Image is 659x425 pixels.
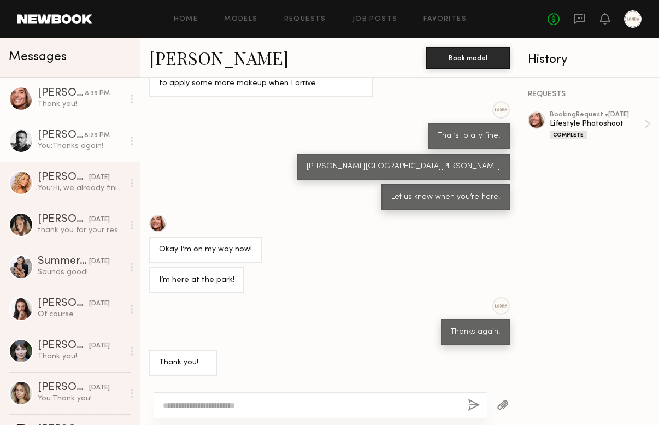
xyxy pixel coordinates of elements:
[38,214,89,225] div: [PERSON_NAME]
[307,161,500,173] div: [PERSON_NAME][GEOGRAPHIC_DATA][PERSON_NAME]
[451,326,500,339] div: Thanks again!
[38,393,123,404] div: You: Thank you!
[38,183,123,193] div: You: Hi, we already finished casting for [DATE] shoot - We'll keep you in mind for the next one!
[89,341,110,351] div: [DATE]
[391,191,500,204] div: Let us know when you’re here!
[550,111,650,139] a: bookingRequest •[DATE]Lifestyle PhotoshootComplete
[426,47,510,69] button: Book model
[159,274,234,287] div: I’m here at the park!
[438,130,500,143] div: That’s totally fine!
[423,16,467,23] a: Favorites
[38,340,89,351] div: [PERSON_NAME]
[38,88,85,99] div: [PERSON_NAME]
[9,51,67,63] span: Messages
[550,119,644,129] div: Lifestyle Photoshoot
[38,309,123,320] div: Of course
[89,215,110,225] div: [DATE]
[159,244,252,256] div: Okay I’m on my way now!
[89,173,110,183] div: [DATE]
[38,298,89,309] div: [PERSON_NAME]
[38,172,89,183] div: [PERSON_NAME]
[528,91,650,98] div: REQUESTS
[174,16,198,23] a: Home
[38,141,123,151] div: You: Thanks again!
[159,357,207,369] div: Thank you!
[284,16,326,23] a: Requests
[528,54,650,66] div: History
[38,256,89,267] div: Summer S.
[38,267,123,278] div: Sounds good!
[38,382,89,393] div: [PERSON_NAME]
[149,46,289,69] a: [PERSON_NAME]
[38,225,123,235] div: thank you for your response.
[38,130,84,141] div: [PERSON_NAME]
[224,16,257,23] a: Models
[352,16,398,23] a: Job Posts
[550,131,587,139] div: Complete
[89,257,110,267] div: [DATE]
[38,99,123,109] div: Thank you!
[84,131,110,141] div: 8:29 PM
[38,351,123,362] div: Thank you!
[426,52,510,62] a: Book model
[89,299,110,309] div: [DATE]
[550,111,644,119] div: booking Request • [DATE]
[85,88,110,99] div: 8:39 PM
[89,383,110,393] div: [DATE]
